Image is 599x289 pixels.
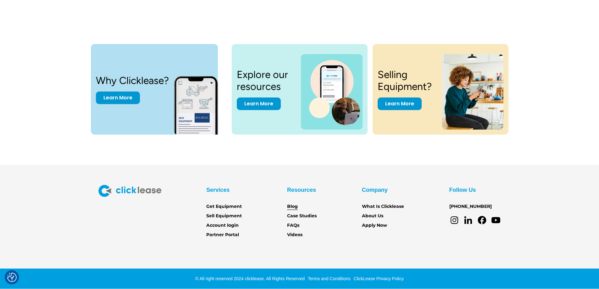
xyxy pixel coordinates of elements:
[287,203,298,210] a: Blog
[206,213,242,220] a: Sell Equipment
[7,273,17,282] img: Revisit consent button
[378,97,422,110] a: Learn More
[352,276,404,281] a: ClickLease Privacy Policy
[362,213,383,220] a: About Us
[237,97,281,110] a: Learn More
[362,222,387,229] a: Apply Now
[287,222,299,229] a: FAQs
[287,185,316,195] div: Resources
[449,203,492,210] a: [PHONE_NUMBER]
[306,276,350,281] a: Terms and Conditions
[96,92,140,104] a: Learn More
[287,213,317,220] a: Case Studies
[362,203,404,210] a: What Is Clicklease
[378,69,435,93] h3: Selling Equipment?
[206,185,230,195] div: Services
[206,231,239,238] a: Partner Portal
[98,185,161,197] img: Clicklease logo
[301,54,362,130] img: a photo of a man on a laptop and a cell phone
[442,54,503,130] img: a woman sitting on a stool looking at her cell phone
[195,275,305,282] div: © All right reserved 2024 clicklease. All Rights Reserved
[174,69,229,135] img: New equipment quote on the screen of a smart phone
[206,203,242,210] a: Get Equipment
[7,273,17,282] button: Consent Preferences
[449,185,476,195] div: Follow Us
[237,69,294,93] h3: Explore our resources
[362,185,388,195] div: Company
[96,75,169,86] h3: Why Clicklease?
[287,231,302,238] a: Videos
[206,222,239,229] a: Account login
